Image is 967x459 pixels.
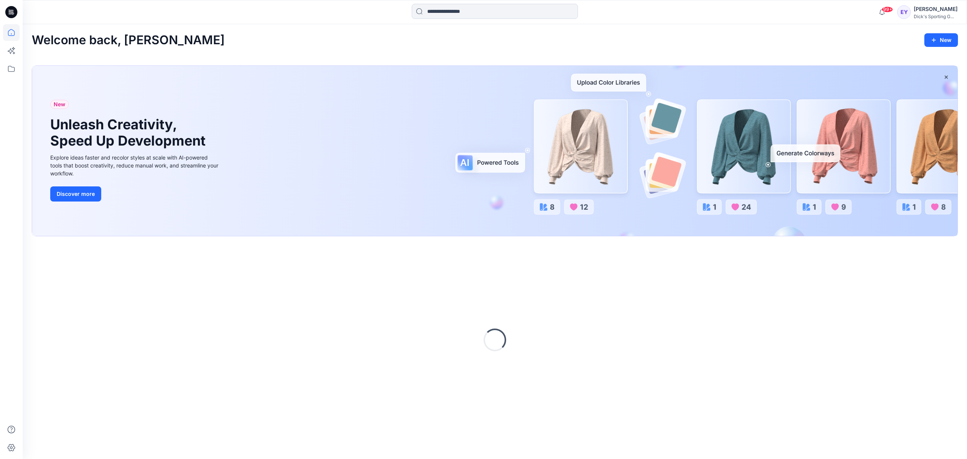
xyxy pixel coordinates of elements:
div: Dick's Sporting G... [914,14,958,19]
button: New [924,33,958,47]
button: Discover more [50,186,101,202]
h2: Welcome back, [PERSON_NAME] [32,33,225,47]
h1: Unleash Creativity, Speed Up Development [50,116,209,149]
div: [PERSON_NAME] [914,5,958,14]
div: Explore ideas faster and recolor styles at scale with AI-powered tools that boost creativity, red... [50,154,220,177]
span: New [54,100,65,109]
a: Discover more [50,186,220,202]
span: 99+ [882,6,893,12]
div: EY [897,5,911,19]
